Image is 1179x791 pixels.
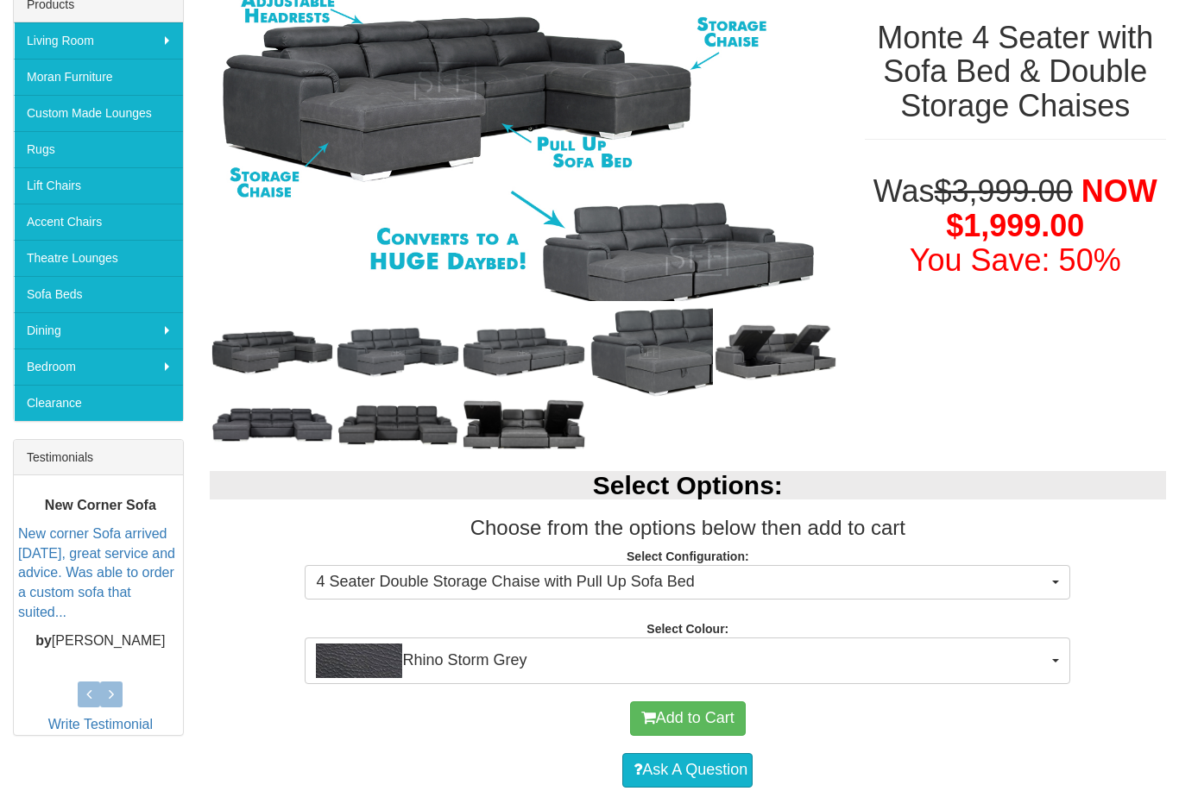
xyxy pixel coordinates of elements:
[14,386,183,422] a: Clearance
[622,754,753,788] a: Ask A Question
[910,243,1121,279] font: You Save: 50%
[35,634,52,649] b: by
[865,22,1166,124] h1: Monte 4 Seater with Sofa Bed & Double Storage Chaises
[14,313,183,349] a: Dining
[14,277,183,313] a: Sofa Beds
[14,241,183,277] a: Theatre Lounges
[14,349,183,386] a: Bedroom
[627,550,749,564] strong: Select Configuration:
[316,644,1048,679] span: Rhino Storm Grey
[305,638,1070,685] button: Rhino Storm GreyRhino Storm Grey
[14,132,183,168] a: Rugs
[865,175,1166,278] h1: Was
[316,644,402,679] img: Rhino Storm Grey
[316,572,1048,594] span: 4 Seater Double Storage Chaise with Pull Up Sofa Bed
[593,472,783,500] b: Select Options:
[45,499,156,513] b: New Corner Sofa
[935,174,1073,210] del: $3,999.00
[646,623,728,637] strong: Select Colour:
[14,60,183,96] a: Moran Furniture
[946,174,1157,244] span: NOW $1,999.00
[14,168,183,204] a: Lift Chairs
[305,566,1070,600] button: 4 Seater Double Storage Chaise with Pull Up Sofa Bed
[14,96,183,132] a: Custom Made Lounges
[210,518,1166,540] h3: Choose from the options below then add to cart
[630,702,746,737] button: Add to Cart
[14,23,183,60] a: Living Room
[48,718,153,732] a: Write Testimonial
[18,632,183,652] p: [PERSON_NAME]
[18,527,175,620] a: New corner Sofa arrived [DATE], great service and advice. Was able to order a custom sofa that su...
[14,204,183,241] a: Accent Chairs
[14,441,183,476] div: Testimonials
